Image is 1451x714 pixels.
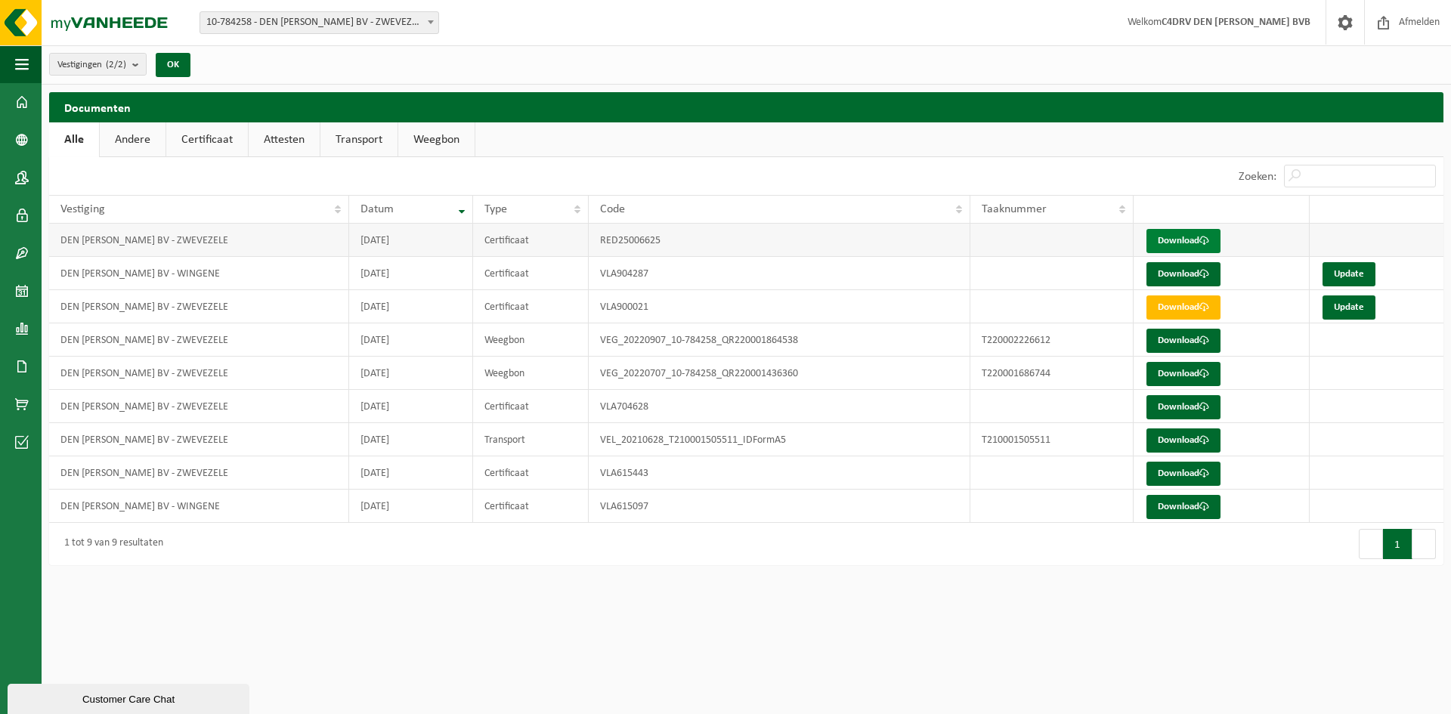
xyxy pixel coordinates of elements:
[49,423,349,456] td: DEN [PERSON_NAME] BV - ZWEVEZELE
[473,257,589,290] td: Certificaat
[473,323,589,357] td: Weegbon
[589,290,970,323] td: VLA900021
[1162,17,1310,28] strong: C4DRV DEN [PERSON_NAME] BVB
[57,530,163,558] div: 1 tot 9 van 9 resultaten
[1359,529,1383,559] button: Previous
[473,490,589,523] td: Certificaat
[1146,362,1221,386] a: Download
[49,122,99,157] a: Alle
[589,323,970,357] td: VEG_20220907_10-784258_QR220001864538
[1383,529,1412,559] button: 1
[1146,329,1221,353] a: Download
[49,257,349,290] td: DEN [PERSON_NAME] BV - WINGENE
[1239,171,1276,183] label: Zoeken:
[600,203,625,215] span: Code
[49,456,349,490] td: DEN [PERSON_NAME] BV - ZWEVEZELE
[349,224,474,257] td: [DATE]
[166,122,248,157] a: Certificaat
[982,203,1047,215] span: Taaknummer
[589,257,970,290] td: VLA904287
[49,323,349,357] td: DEN [PERSON_NAME] BV - ZWEVEZELE
[49,224,349,257] td: DEN [PERSON_NAME] BV - ZWEVEZELE
[320,122,398,157] a: Transport
[200,11,439,34] span: 10-784258 - DEN BAES JURGEN BV - ZWEVEZELE
[57,54,126,76] span: Vestigingen
[349,357,474,390] td: [DATE]
[49,92,1443,122] h2: Documenten
[1146,395,1221,419] a: Download
[349,390,474,423] td: [DATE]
[360,203,394,215] span: Datum
[589,490,970,523] td: VLA615097
[473,224,589,257] td: Certificaat
[589,224,970,257] td: RED25006625
[473,357,589,390] td: Weegbon
[349,490,474,523] td: [DATE]
[1146,262,1221,286] a: Download
[49,390,349,423] td: DEN [PERSON_NAME] BV - ZWEVEZELE
[589,357,970,390] td: VEG_20220707_10-784258_QR220001436360
[49,53,147,76] button: Vestigingen(2/2)
[60,203,105,215] span: Vestiging
[49,290,349,323] td: DEN [PERSON_NAME] BV - ZWEVEZELE
[1323,295,1375,320] a: Update
[484,203,507,215] span: Type
[1323,262,1375,286] a: Update
[156,53,190,77] button: OK
[249,122,320,157] a: Attesten
[589,390,970,423] td: VLA704628
[1412,529,1436,559] button: Next
[200,12,438,33] span: 10-784258 - DEN BAES JURGEN BV - ZWEVEZELE
[349,257,474,290] td: [DATE]
[473,290,589,323] td: Certificaat
[349,423,474,456] td: [DATE]
[398,122,475,157] a: Weegbon
[349,456,474,490] td: [DATE]
[1146,462,1221,486] a: Download
[473,423,589,456] td: Transport
[1146,295,1221,320] a: Download
[8,681,252,714] iframe: chat widget
[473,390,589,423] td: Certificaat
[1146,428,1221,453] a: Download
[970,323,1134,357] td: T220002226612
[106,60,126,70] count: (2/2)
[589,423,970,456] td: VEL_20210628_T210001505511_IDFormA5
[49,357,349,390] td: DEN [PERSON_NAME] BV - ZWEVEZELE
[49,490,349,523] td: DEN [PERSON_NAME] BV - WINGENE
[970,357,1134,390] td: T220001686744
[1146,229,1221,253] a: Download
[589,456,970,490] td: VLA615443
[349,290,474,323] td: [DATE]
[100,122,166,157] a: Andere
[1146,495,1221,519] a: Download
[473,456,589,490] td: Certificaat
[349,323,474,357] td: [DATE]
[970,423,1134,456] td: T210001505511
